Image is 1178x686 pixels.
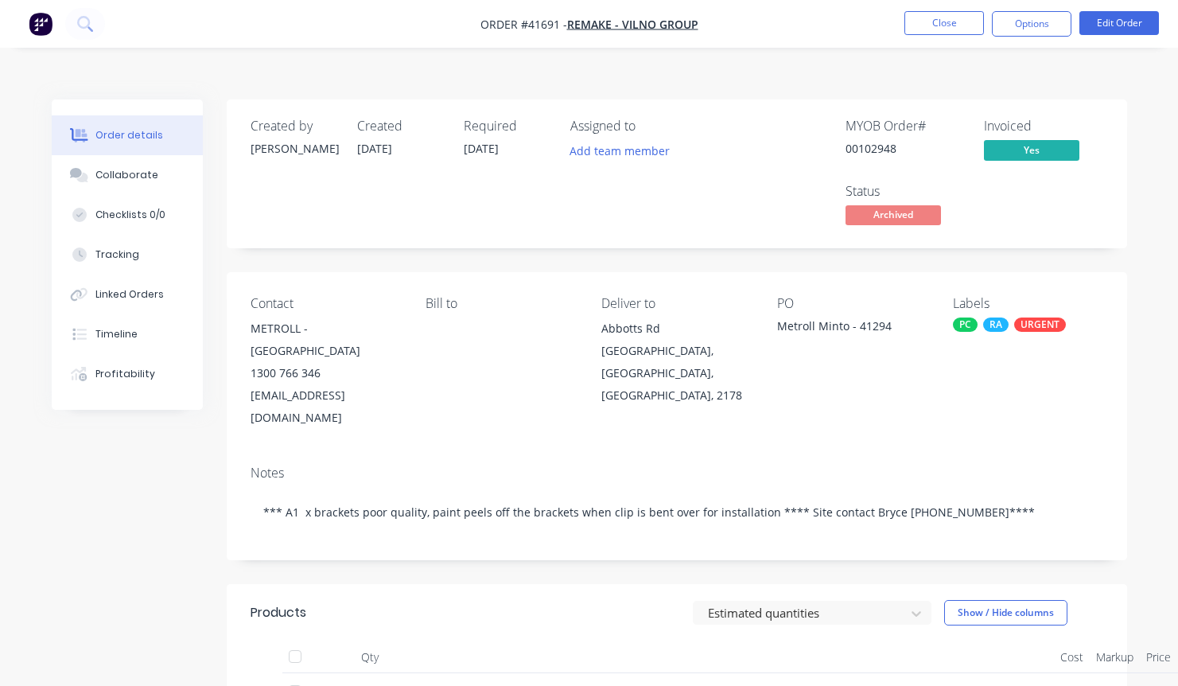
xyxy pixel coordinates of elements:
[777,318,927,340] div: Metroll Minto - 41294
[984,119,1103,134] div: Invoiced
[95,327,138,341] div: Timeline
[1054,641,1090,673] div: Cost
[846,140,965,157] div: 00102948
[1140,641,1177,673] div: Price
[601,296,752,311] div: Deliver to
[992,11,1071,37] button: Options
[601,318,752,340] div: Abbotts Rd
[480,17,567,32] span: Order #41691 -
[95,367,155,381] div: Profitability
[904,11,984,35] button: Close
[251,318,401,429] div: METROLL - [GEOGRAPHIC_DATA]1300 766 346[EMAIL_ADDRESS][DOMAIN_NAME]
[846,205,941,225] span: Archived
[601,318,752,407] div: Abbotts Rd[GEOGRAPHIC_DATA], [GEOGRAPHIC_DATA], [GEOGRAPHIC_DATA], 2178
[464,141,499,156] span: [DATE]
[570,119,729,134] div: Assigned to
[52,195,203,235] button: Checklists 0/0
[251,384,401,429] div: [EMAIL_ADDRESS][DOMAIN_NAME]
[251,362,401,384] div: 1300 766 346
[95,208,165,222] div: Checklists 0/0
[251,296,401,311] div: Contact
[322,641,418,673] div: Qty
[95,168,158,182] div: Collaborate
[95,128,163,142] div: Order details
[1079,11,1159,35] button: Edit Order
[777,296,927,311] div: PO
[953,296,1103,311] div: Labels
[95,287,164,302] div: Linked Orders
[426,296,576,311] div: Bill to
[251,603,306,622] div: Products
[52,235,203,275] button: Tracking
[95,248,139,262] div: Tracking
[357,141,392,156] span: [DATE]
[29,12,52,36] img: Factory
[251,140,338,157] div: [PERSON_NAME]
[464,119,551,134] div: Required
[567,17,698,32] a: REMAKE - VILNO GROUP
[251,488,1103,536] div: *** A1 x brackets poor quality, paint peels off the brackets when clip is bent over for installat...
[984,140,1079,160] span: Yes
[52,155,203,195] button: Collaborate
[251,466,1103,481] div: Notes
[1014,318,1066,332] div: URGENT
[846,119,965,134] div: MYOB Order #
[944,600,1067,626] button: Show / Hide columns
[1090,641,1140,673] div: Markup
[251,119,338,134] div: Created by
[561,140,678,162] button: Add team member
[52,275,203,314] button: Linked Orders
[357,119,445,134] div: Created
[983,318,1009,332] div: RA
[251,318,401,362] div: METROLL - [GEOGRAPHIC_DATA]
[570,140,678,162] button: Add team member
[846,184,965,199] div: Status
[52,354,203,394] button: Profitability
[52,115,203,155] button: Order details
[601,340,752,407] div: [GEOGRAPHIC_DATA], [GEOGRAPHIC_DATA], [GEOGRAPHIC_DATA], 2178
[953,318,978,332] div: PC
[52,314,203,354] button: Timeline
